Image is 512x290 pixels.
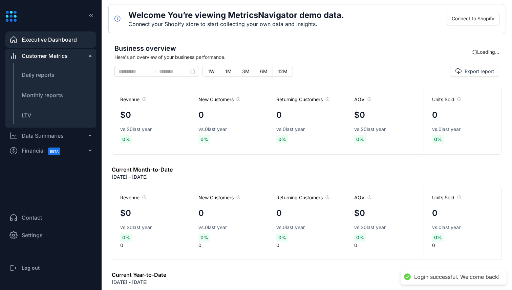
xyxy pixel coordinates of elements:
button: Connect to Shopify [447,12,499,25]
span: New Customers [198,96,240,103]
span: 0 % [276,135,288,143]
span: BETA [48,148,60,155]
span: Contact [22,214,42,222]
span: vs. $0 last year [120,126,152,133]
span: New Customers [198,194,240,201]
span: 0 % [198,233,210,242]
span: 0 % [120,233,132,242]
span: 0 % [276,233,288,242]
span: 0 % [198,135,210,143]
span: 12M [278,68,287,74]
span: vs. 0 last year [432,224,461,231]
h4: 0 [276,109,282,121]
span: AOV [354,96,371,103]
span: 0 % [120,135,132,143]
span: 1M [225,68,232,74]
span: AOV [354,194,371,201]
p: [DATE] - [DATE] [112,279,148,286]
span: vs. 0 last year [276,126,305,133]
span: Connect to Shopify [452,15,494,22]
h4: $0 [120,109,131,121]
span: vs. 0 last year [198,126,227,133]
span: to [151,69,156,74]
span: 0 % [432,233,444,242]
span: Monthly reports [22,92,63,98]
span: Executive Dashboard [22,36,77,44]
p: [DATE] - [DATE] [112,174,148,180]
h4: 0 [432,207,438,219]
h5: Welcome You’re viewing MetricsNavigator demo data. [128,10,344,21]
h4: $0 [354,207,365,219]
span: 1W [208,68,215,74]
span: Financial [22,143,66,158]
div: Login successful. Welcome back! [414,273,500,281]
h4: 0 [198,109,204,121]
span: vs. $0 last year [354,224,386,231]
h4: $0 [120,207,131,219]
span: Customer Metrics [22,52,68,60]
button: Export report [450,66,499,77]
span: vs. $0 last year [354,126,386,133]
span: 0 % [354,233,366,242]
div: Loading... [472,48,499,55]
span: Returning Customers [276,194,329,201]
span: vs. 0 last year [198,224,227,231]
div: Connect your Shopify store to start collecting your own data and insights. [128,21,344,27]
span: Export report [465,68,494,75]
span: Here's an overview of your business performance. [114,53,472,61]
span: swap-right [151,69,156,74]
h4: 0 [276,207,282,219]
div: 0 [346,186,424,260]
h4: 0 [432,109,438,121]
span: 3M [242,68,250,74]
span: LTV [22,112,31,119]
span: Units Sold [432,96,461,103]
div: Data Summaries [22,132,64,140]
div: 0 [190,186,268,260]
h6: Current Year-to-Date [112,271,166,279]
span: vs. 0 last year [276,224,305,231]
span: 6M [260,68,268,74]
div: 0 [112,186,190,260]
span: vs. 0 last year [432,126,461,133]
h4: 0 [198,207,204,219]
span: 0 % [432,135,444,143]
h3: Log out [22,265,40,271]
div: 0 [268,186,346,260]
span: Revenue [120,96,146,103]
h4: $0 [354,109,365,121]
span: Daily reports [22,71,55,78]
span: Units Sold [432,194,461,201]
span: sync [472,49,477,54]
span: Settings [22,231,43,239]
span: Returning Customers [276,96,329,103]
span: Revenue [120,194,146,201]
span: Business overview [114,43,472,53]
span: vs. $0 last year [120,224,152,231]
h6: Current Month-to-Date [112,165,173,174]
span: 0 % [354,135,366,143]
div: 0 [424,186,502,260]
